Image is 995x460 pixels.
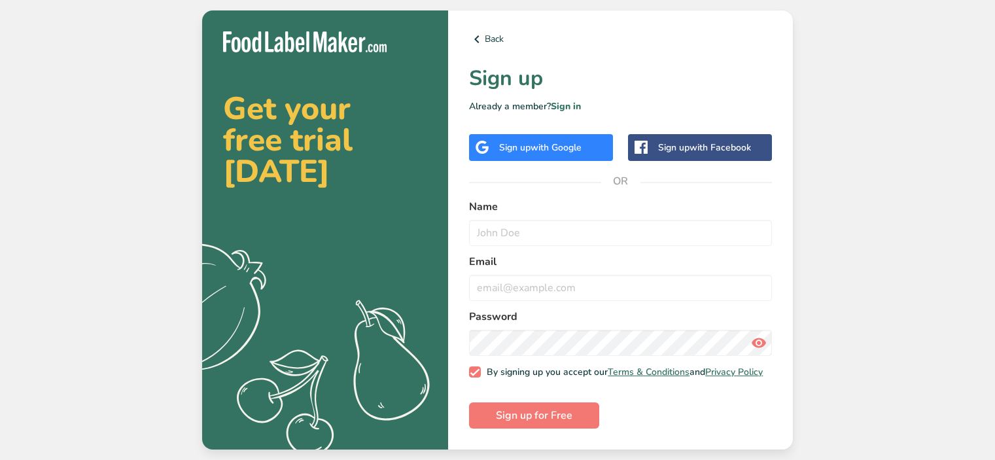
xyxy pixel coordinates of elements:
[469,199,772,215] label: Name
[469,402,599,429] button: Sign up for Free
[469,220,772,246] input: John Doe
[499,141,582,154] div: Sign up
[481,366,763,378] span: By signing up you accept our and
[496,408,572,423] span: Sign up for Free
[469,275,772,301] input: email@example.com
[551,100,581,113] a: Sign in
[469,309,772,325] label: Password
[223,31,387,53] img: Food Label Maker
[705,366,763,378] a: Privacy Policy
[658,141,751,154] div: Sign up
[469,99,772,113] p: Already a member?
[469,254,772,270] label: Email
[223,93,427,187] h2: Get your free trial [DATE]
[690,141,751,154] span: with Facebook
[531,141,582,154] span: with Google
[601,162,640,201] span: OR
[469,63,772,94] h1: Sign up
[469,31,772,47] a: Back
[608,366,690,378] a: Terms & Conditions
